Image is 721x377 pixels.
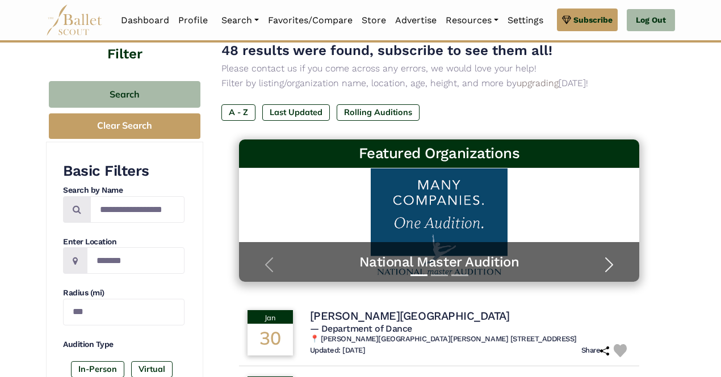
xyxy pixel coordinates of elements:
[217,9,263,32] a: Search
[221,61,657,76] p: Please contact us if you come across any errors, we would love your help!
[63,339,185,350] h4: Audition Type
[337,104,420,120] label: Rolling Auditions
[63,287,185,299] h4: Radius (mi)
[310,323,412,334] span: — Department of Dance
[248,310,293,324] div: Jan
[573,14,613,26] span: Subscribe
[441,9,503,32] a: Resources
[410,269,427,282] button: Slide 1
[87,247,185,274] input: Location
[451,269,468,282] button: Slide 3
[49,81,200,108] button: Search
[250,253,628,271] a: National Master Audition
[517,78,559,88] a: upgrading
[357,9,391,32] a: Store
[562,14,571,26] img: gem.svg
[627,9,675,32] a: Log Out
[310,334,631,344] h6: 📍 [PERSON_NAME][GEOGRAPHIC_DATA][PERSON_NAME] [STREET_ADDRESS]
[557,9,618,31] a: Subscribe
[116,9,174,32] a: Dashboard
[221,104,255,120] label: A - Z
[262,104,330,120] label: Last Updated
[49,113,200,139] button: Clear Search
[431,269,448,282] button: Slide 2
[63,162,185,181] h3: Basic Filters
[248,324,293,355] div: 30
[310,346,366,355] h6: Updated: [DATE]
[46,22,203,64] h4: Filter
[263,9,357,32] a: Favorites/Compare
[90,196,185,223] input: Search by names...
[174,9,212,32] a: Profile
[221,76,657,91] p: Filter by listing/organization name, location, age, height, and more by [DATE]!
[131,361,173,377] label: Virtual
[63,236,185,248] h4: Enter Location
[63,185,185,196] h4: Search by Name
[503,9,548,32] a: Settings
[221,43,552,58] span: 48 results were found, subscribe to see them all!
[248,144,631,163] h3: Featured Organizations
[71,361,124,377] label: In-Person
[391,9,441,32] a: Advertise
[310,308,510,323] h4: [PERSON_NAME][GEOGRAPHIC_DATA]
[581,346,610,355] h6: Share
